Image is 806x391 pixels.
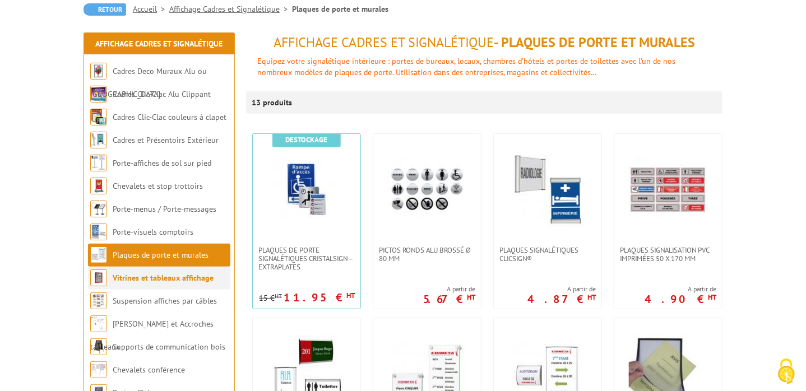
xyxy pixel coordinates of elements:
span: A partir de [527,285,596,294]
img: Plaques de porte et murales [90,246,107,263]
img: Cadres Clic-Clac couleurs à clapet [90,109,107,125]
p: 11.95 € [284,294,355,301]
a: Supports de communication bois [113,342,225,352]
a: Plaques de porte et murales [113,250,209,260]
a: Accueil [133,4,169,14]
img: Suspension affiches par câbles [90,292,107,309]
a: Porte-menus / Porte-messages [113,204,216,214]
span: A partir de [423,285,475,294]
span: A partir de [645,285,716,294]
img: Chevalets et stop trottoirs [90,178,107,194]
li: Plaques de porte et murales [292,3,388,15]
img: Cimaises et Accroches tableaux [90,315,107,332]
img: Plaques signalisation PVC imprimées 50 x 170 mm [629,151,707,229]
p: 13 produits [252,91,294,114]
p: 4.90 € [645,296,716,302]
a: Plaques de porte signalétiques CristalSign – extraplates [253,246,360,271]
sup: HT [467,292,475,302]
img: Pictos ronds alu brossé Ø 80 mm [388,151,466,229]
a: Cadres Clic-Clac Alu Clippant [113,89,211,99]
sup: HT [346,291,355,300]
sup: HT [708,292,716,302]
img: Cadres Deco Muraux Alu ou Bois [90,63,107,80]
p: 4.87 € [527,296,596,302]
font: Equipez votre signalétique intérieure : portes de bureaux, locaux, chambres d'hôtels et portes de... [257,56,675,77]
img: Chevalets conférence [90,361,107,378]
img: Cookies (fenêtre modale) [772,357,800,385]
a: Chevalets et stop trottoirs [113,181,203,191]
a: Pictos ronds alu brossé Ø 80 mm [373,246,481,263]
b: Destockage [286,135,328,145]
span: Plaques signalisation PVC imprimées 50 x 170 mm [620,246,716,263]
h1: - Plaques de porte et murales [246,35,722,50]
span: Pictos ronds alu brossé Ø 80 mm [379,246,475,263]
a: Cadres et Présentoirs Extérieur [113,135,219,145]
a: Vitrines et tableaux affichage [113,273,214,283]
a: Plaques signalétiques ClicSign® [494,246,601,263]
span: Affichage Cadres et Signalétique [274,34,494,51]
a: Suspension affiches par câbles [113,296,217,306]
span: Plaques de porte signalétiques CristalSign – extraplates [258,246,355,271]
a: Cadres Clic-Clac couleurs à clapet [113,112,226,122]
img: Plaques de porte signalétiques CristalSign – extraplates [267,151,346,229]
a: Cadres Deco Muraux Alu ou [GEOGRAPHIC_DATA] [90,66,207,99]
img: Cadres et Présentoirs Extérieur [90,132,107,148]
span: Plaques signalétiques ClicSign® [499,246,596,263]
img: Porte-menus / Porte-messages [90,201,107,217]
a: Plaques signalisation PVC imprimées 50 x 170 mm [614,246,722,263]
a: Affichage Cadres et Signalétique [96,39,223,49]
p: 5.67 € [423,296,475,302]
img: Vitrines et tableaux affichage [90,269,107,286]
button: Cookies (fenêtre modale) [767,353,806,391]
img: Porte-visuels comptoirs [90,224,107,240]
sup: HT [275,292,282,300]
a: Chevalets conférence [113,365,185,375]
sup: HT [587,292,596,302]
a: Porte-visuels comptoirs [113,227,193,237]
a: Retour [84,3,126,16]
a: Affichage Cadres et Signalétique [169,4,292,14]
a: Porte-affiches de sol sur pied [113,158,211,168]
a: [PERSON_NAME] et Accroches tableaux [90,319,214,352]
p: 15 € [259,294,282,302]
img: Plaques signalétiques ClicSign® [508,151,587,229]
img: Porte-affiches de sol sur pied [90,155,107,171]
